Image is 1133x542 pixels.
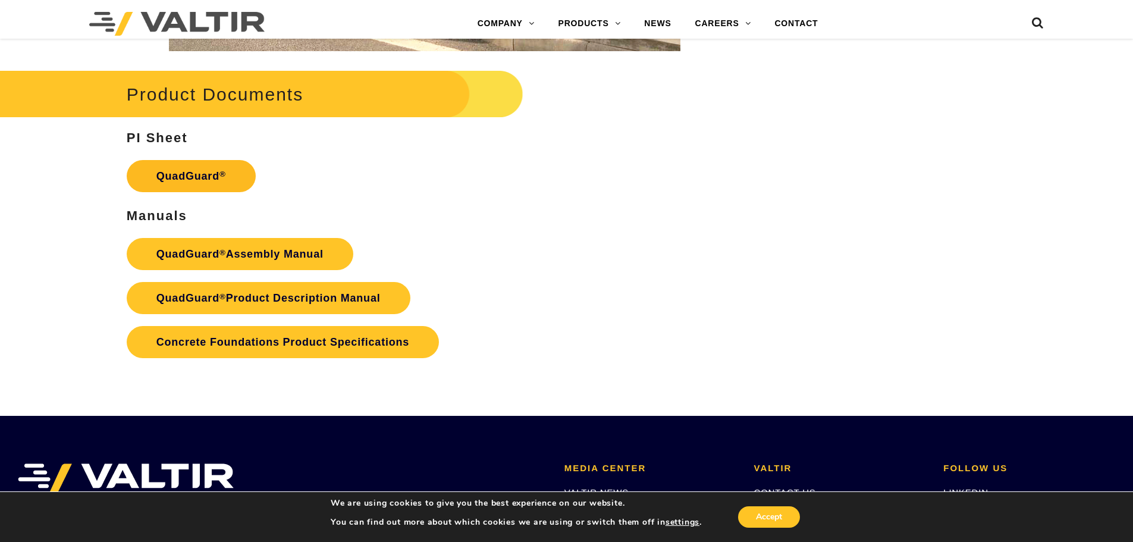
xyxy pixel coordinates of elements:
[632,12,683,36] a: NEWS
[219,170,226,178] sup: ®
[564,463,736,474] h2: MEDIA CENTER
[666,517,699,528] button: settings
[127,160,256,192] a: QuadGuard®
[219,248,226,257] sup: ®
[127,208,187,223] strong: Manuals
[127,282,410,314] a: QuadGuard®Product Description Manual
[331,517,702,528] p: You can find out more about which cookies we are using or switch them off in .
[754,487,816,497] a: CONTACT US
[943,463,1115,474] h2: FOLLOW US
[738,506,800,528] button: Accept
[219,292,226,301] sup: ®
[547,12,633,36] a: PRODUCTS
[127,238,353,270] a: QuadGuard®Assembly Manual
[331,498,702,509] p: We are using cookies to give you the best experience on our website.
[466,12,547,36] a: COMPANY
[762,12,830,36] a: CONTACT
[943,487,988,497] a: LINKEDIN
[127,130,188,145] strong: PI Sheet
[754,463,926,474] h2: VALTIR
[683,12,763,36] a: CAREERS
[89,12,265,36] img: Valtir
[18,463,234,493] img: VALTIR
[127,326,439,358] a: Concrete Foundations Product Specifications
[564,487,629,497] a: VALTIR NEWS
